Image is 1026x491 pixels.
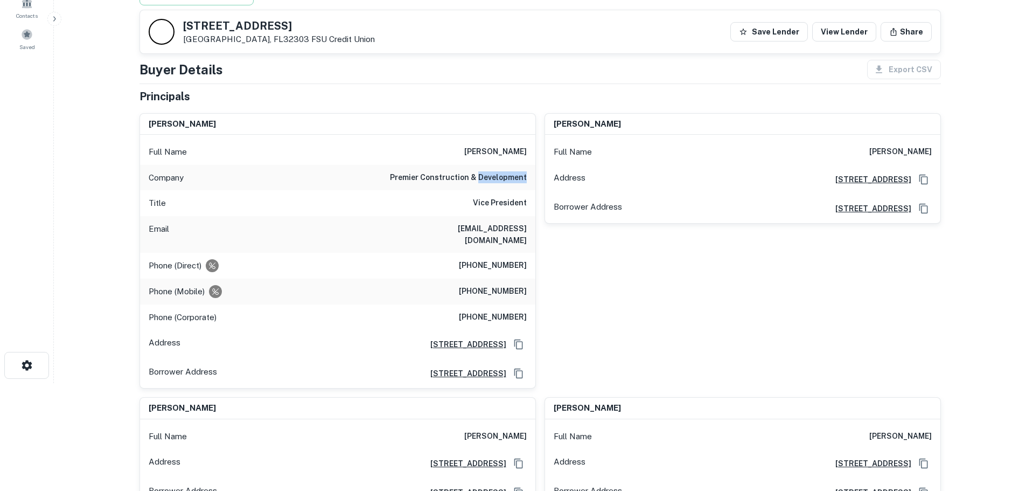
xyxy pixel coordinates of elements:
[149,402,216,414] h6: [PERSON_NAME]
[3,24,51,53] a: Saved
[149,259,201,272] p: Phone (Direct)
[459,285,527,298] h6: [PHONE_NUMBER]
[16,11,38,20] span: Contacts
[511,455,527,472] button: Copy Address
[869,430,932,443] h6: [PERSON_NAME]
[554,430,592,443] p: Full Name
[149,197,166,210] p: Title
[554,171,585,188] p: Address
[183,20,375,31] h5: [STREET_ADDRESS]
[554,455,585,472] p: Address
[149,365,217,382] p: Borrower Address
[209,285,222,298] div: Requests to not be contacted at this number
[730,22,808,42] button: Save Lender
[139,88,190,105] h5: Principals
[916,200,932,217] button: Copy Address
[149,311,217,324] p: Phone (Corporate)
[511,365,527,382] button: Copy Address
[511,336,527,352] button: Copy Address
[183,34,375,44] p: [GEOGRAPHIC_DATA], FL32303
[916,171,932,188] button: Copy Address
[827,203,911,215] a: [STREET_ADDRESS]
[149,285,205,298] p: Phone (Mobile)
[206,259,219,272] div: Requests to not be contacted at this number
[554,402,621,414] h6: [PERSON_NAME]
[554,200,622,217] p: Borrower Address
[812,22,876,42] a: View Lender
[554,146,592,158] p: Full Name
[827,458,911,469] a: [STREET_ADDRESS]
[422,338,506,350] a: [STREET_ADDRESS]
[422,368,506,379] a: [STREET_ADDRESS]
[459,259,527,272] h6: [PHONE_NUMBER]
[464,430,527,443] h6: [PERSON_NAME]
[311,34,375,44] a: FSU Credit Union
[139,60,223,79] h4: Buyer Details
[554,118,621,130] h6: [PERSON_NAME]
[149,223,169,246] p: Email
[149,336,180,352] p: Address
[827,174,911,185] a: [STREET_ADDRESS]
[19,43,35,51] span: Saved
[127,35,207,51] div: Sending borrower request to AI...
[869,146,932,158] h6: [PERSON_NAME]
[473,197,527,210] h6: Vice President
[397,223,527,246] h6: [EMAIL_ADDRESS][DOMAIN_NAME]
[459,311,527,324] h6: [PHONE_NUMBER]
[916,455,932,472] button: Copy Address
[149,171,184,184] p: Company
[972,405,1026,457] iframe: Chat Widget
[149,430,187,443] p: Full Name
[464,146,527,158] h6: [PERSON_NAME]
[422,458,506,469] a: [STREET_ADDRESS]
[149,455,180,472] p: Address
[390,171,527,184] h6: premier construction & development
[149,118,216,130] h6: [PERSON_NAME]
[881,22,932,42] button: Share
[149,146,187,158] p: Full Name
